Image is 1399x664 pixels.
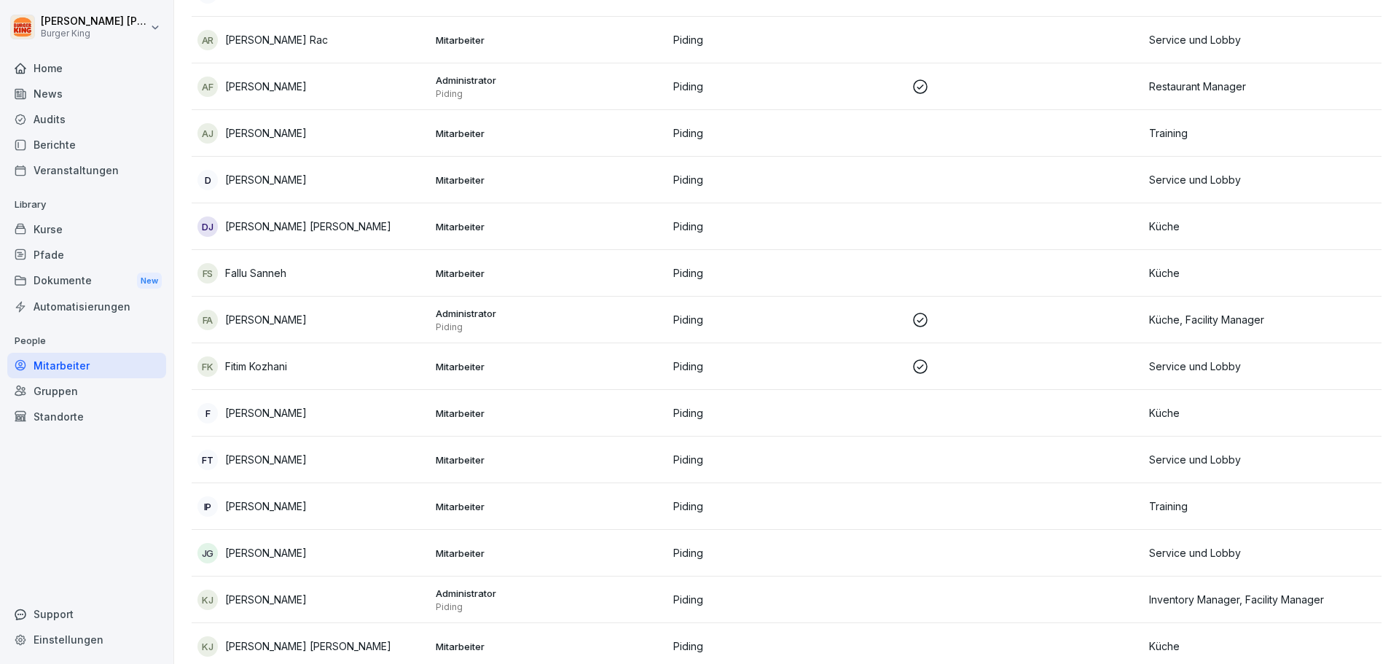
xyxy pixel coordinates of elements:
div: F [197,403,218,423]
p: Mitarbeiter [436,547,662,560]
p: Piding [436,321,662,333]
p: Library [7,193,166,216]
p: Küche, Facility Manager [1149,312,1376,327]
a: Einstellungen [7,627,166,652]
p: [PERSON_NAME] [225,79,307,94]
div: DJ [197,216,218,237]
p: [PERSON_NAME] [225,452,307,467]
p: Restaurant Manager [1149,79,1376,94]
p: Service und Lobby [1149,172,1376,187]
p: Mitarbeiter [436,267,662,280]
p: Service und Lobby [1149,32,1376,47]
p: [PERSON_NAME] [PERSON_NAME] [225,219,391,234]
p: Mitarbeiter [436,453,662,466]
div: AJ [197,123,218,144]
div: AR [197,30,218,50]
p: Fallu Sanneh [225,265,286,281]
p: Mitarbeiter [436,220,662,233]
p: Mitarbeiter [436,173,662,187]
p: Piding [673,312,900,327]
p: Piding [673,172,900,187]
p: Piding [673,638,900,654]
div: KJ [197,590,218,610]
a: Audits [7,106,166,132]
p: Piding [673,545,900,561]
a: News [7,81,166,106]
p: [PERSON_NAME] [225,405,307,421]
p: Küche [1149,219,1376,234]
a: Berichte [7,132,166,157]
p: Piding [436,601,662,613]
p: Küche [1149,405,1376,421]
a: Home [7,55,166,81]
p: [PERSON_NAME] [225,592,307,607]
div: Dokumente [7,267,166,294]
p: Piding [673,265,900,281]
p: [PERSON_NAME] [225,172,307,187]
div: AF [197,77,218,97]
a: Automatisierungen [7,294,166,319]
p: Piding [673,592,900,607]
p: Administrator [436,587,662,600]
div: FA [197,310,218,330]
p: Piding [673,405,900,421]
p: Service und Lobby [1149,545,1376,561]
p: [PERSON_NAME] [225,312,307,327]
p: Mitarbeiter [436,34,662,47]
p: Piding [673,499,900,514]
p: Fitim Kozhani [225,359,287,374]
p: Training [1149,499,1376,514]
p: [PERSON_NAME] Rac [225,32,328,47]
div: New [137,273,162,289]
a: DokumenteNew [7,267,166,294]
p: Mitarbeiter [436,640,662,653]
div: IP [197,496,218,517]
p: Piding [673,32,900,47]
p: Burger King [41,28,147,39]
a: Mitarbeiter [7,353,166,378]
p: Mitarbeiter [436,360,662,373]
p: [PERSON_NAME] [225,499,307,514]
p: Inventory Manager, Facility Manager [1149,592,1376,607]
p: [PERSON_NAME] [PERSON_NAME] [41,15,147,28]
p: Küche [1149,638,1376,654]
div: D [197,170,218,190]
p: Mitarbeiter [436,407,662,420]
p: Training [1149,125,1376,141]
a: Veranstaltungen [7,157,166,183]
a: Gruppen [7,378,166,404]
p: Piding [673,79,900,94]
p: Mitarbeiter [436,500,662,513]
p: Mitarbeiter [436,127,662,140]
p: [PERSON_NAME] [PERSON_NAME] [225,638,391,654]
a: Kurse [7,216,166,242]
div: KJ [197,636,218,657]
a: Pfade [7,242,166,267]
p: [PERSON_NAME] [225,545,307,561]
p: Administrator [436,74,662,87]
p: Piding [673,219,900,234]
div: Support [7,601,166,627]
a: Standorte [7,404,166,429]
p: Service und Lobby [1149,452,1376,467]
p: Piding [673,125,900,141]
p: People [7,329,166,353]
p: Küche [1149,265,1376,281]
p: Administrator [436,307,662,320]
p: Piding [673,452,900,467]
div: FT [197,450,218,470]
div: JG [197,543,218,563]
div: FK [197,356,218,377]
div: FS [197,263,218,284]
